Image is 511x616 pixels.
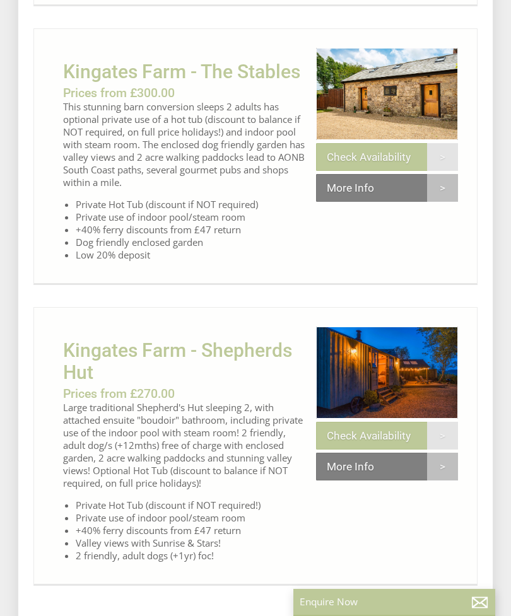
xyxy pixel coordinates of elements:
[316,422,458,450] a: Check Availability
[76,499,307,511] li: Private Hot Tub (discount if NOT required!)
[76,248,307,261] li: Low 20% deposit
[76,524,307,537] li: +40% ferry discounts from £47 return
[316,453,458,480] a: More Info
[63,401,306,489] p: Large traditional Shepherd's Hut sleeping 2, with attached ensuite "boudoir" bathroom, including ...
[300,595,489,608] p: Enquire Now
[63,386,306,401] h3: Prices from £270.00
[76,211,307,223] li: Private use of indoor pool/steam room
[76,236,307,248] li: Dog friendly enclosed garden
[63,86,306,100] h3: Prices from £300.00
[76,511,307,524] li: Private use of indoor pool/steam room
[63,339,292,383] a: Kingates Farm - Shepherds Hut
[316,48,458,140] img: Dog_Friendly_Cottage_Holiday.original.jpg
[316,143,458,171] a: Check Availability
[76,537,307,549] li: Valley views with Sunrise & Stars!
[76,549,307,562] li: 2 friendly, adult dogs (+1yr) foc!
[63,100,306,189] p: This stunning barn conversion sleeps 2 adults has optional private use of a hot tub (discount to ...
[316,327,458,419] img: Sun___Stars.original.jpg
[63,61,300,83] a: Kingates Farm - The Stables
[316,174,458,202] a: More Info
[76,198,307,211] li: Private Hot Tub (discount if NOT required)
[76,223,307,236] li: +40% ferry discounts from £47 return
